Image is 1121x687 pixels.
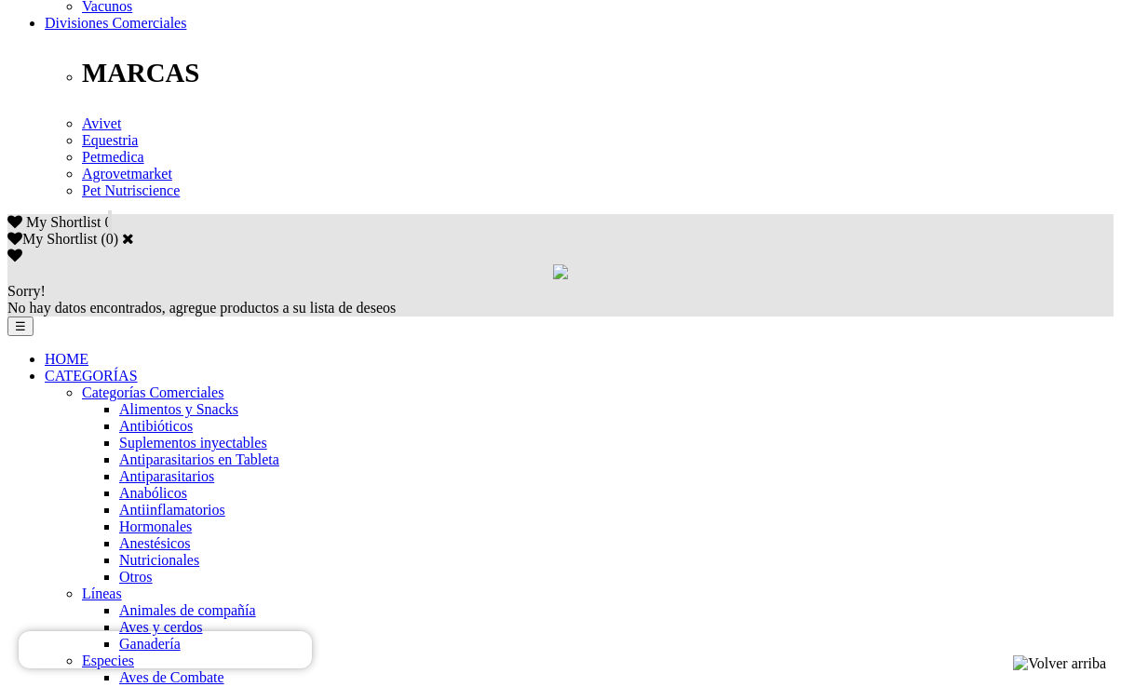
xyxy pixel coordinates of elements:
[119,619,202,635] a: Aves y cerdos
[45,368,138,384] a: CATEGORÍAS
[119,451,279,467] a: Antiparasitarios en Tableta
[19,631,312,668] iframe: Brevo live chat
[119,485,187,501] a: Anabólicos
[82,586,122,601] a: Líneas
[101,231,118,247] span: ( )
[122,231,134,246] a: Cerrar
[553,264,568,279] img: loading.gif
[1013,655,1106,672] img: Volver arriba
[119,502,225,518] a: Antiinflamatorios
[7,231,97,247] label: My Shortlist
[104,214,112,230] span: 0
[45,15,186,31] a: Divisiones Comerciales
[119,552,199,568] a: Nutricionales
[7,317,34,336] button: ☰
[82,384,223,400] a: Categorías Comerciales
[119,569,153,585] a: Otros
[82,166,172,182] a: Agrovetmarket
[119,435,267,451] a: Suplementos inyectables
[82,132,138,148] a: Equestria
[82,115,121,131] a: Avivet
[82,58,1114,88] p: MARCAS
[45,351,88,367] a: HOME
[119,401,238,417] a: Alimentos y Snacks
[7,283,1114,317] div: No hay datos encontrados, agregue productos a su lista de deseos
[119,418,193,434] a: Antibióticos
[119,602,256,618] a: Animales de compañía
[106,231,114,247] label: 0
[82,182,180,198] a: Pet Nutriscience
[119,519,192,534] a: Hormonales
[7,283,46,299] span: Sorry!
[119,669,224,685] a: Aves de Combate
[119,535,190,551] a: Anestésicos
[119,468,214,484] a: Antiparasitarios
[82,149,144,165] a: Petmedica
[26,214,101,230] span: My Shortlist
